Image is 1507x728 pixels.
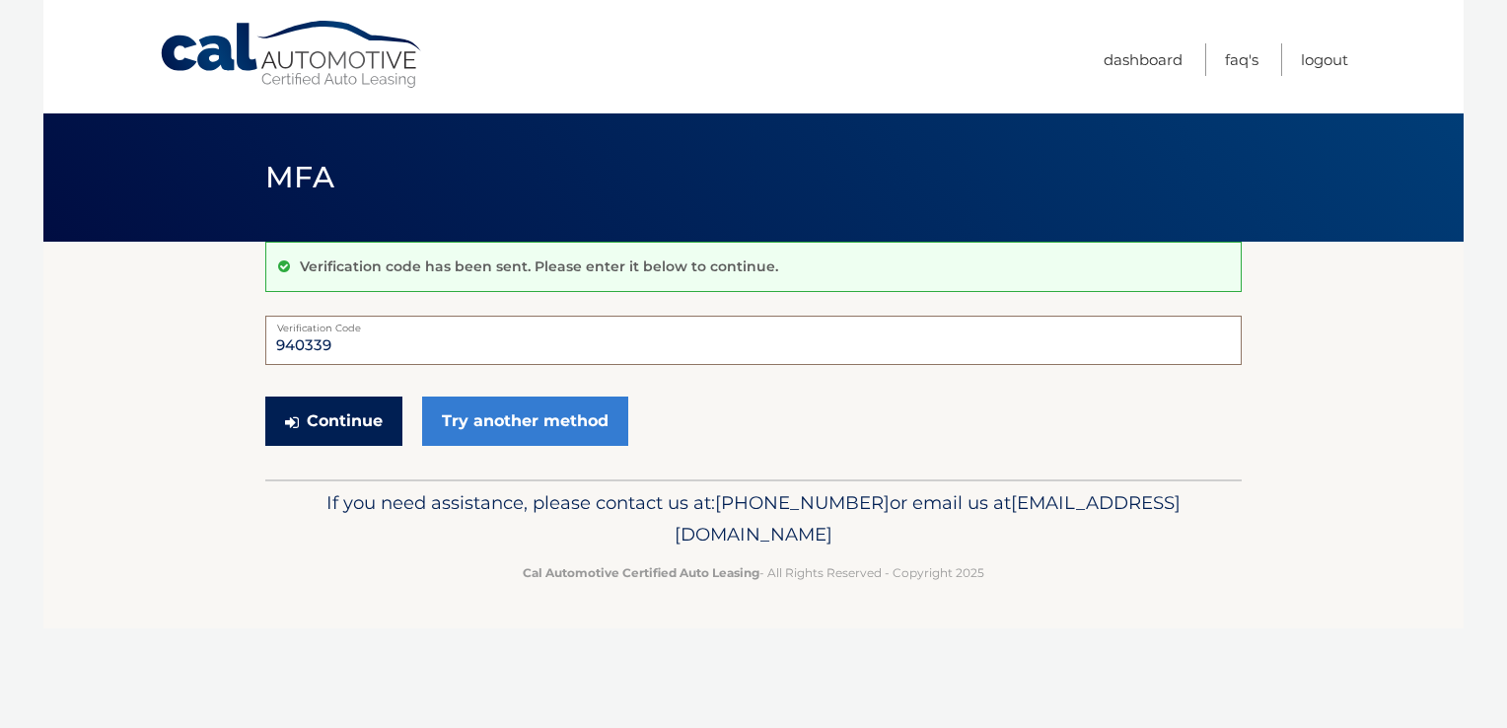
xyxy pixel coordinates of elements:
span: MFA [265,159,334,195]
p: If you need assistance, please contact us at: or email us at [278,487,1229,550]
span: [EMAIL_ADDRESS][DOMAIN_NAME] [675,491,1181,546]
label: Verification Code [265,316,1242,331]
p: Verification code has been sent. Please enter it below to continue. [300,257,778,275]
button: Continue [265,397,402,446]
a: Try another method [422,397,628,446]
span: [PHONE_NUMBER] [715,491,890,514]
a: Dashboard [1104,43,1183,76]
a: FAQ's [1225,43,1258,76]
input: Verification Code [265,316,1242,365]
p: - All Rights Reserved - Copyright 2025 [278,562,1229,583]
strong: Cal Automotive Certified Auto Leasing [523,565,759,580]
a: Logout [1301,43,1348,76]
a: Cal Automotive [159,20,425,90]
